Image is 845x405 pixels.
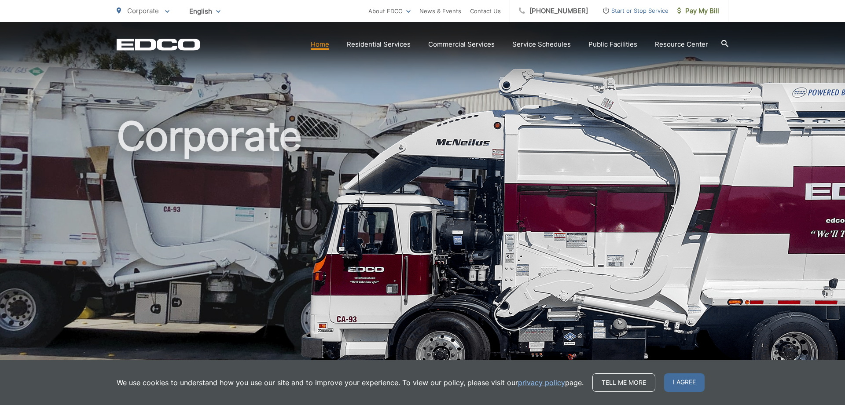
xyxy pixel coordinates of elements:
[428,39,495,50] a: Commercial Services
[677,6,719,16] span: Pay My Bill
[127,7,159,15] span: Corporate
[518,377,565,388] a: privacy policy
[470,6,501,16] a: Contact Us
[592,373,655,392] a: Tell me more
[419,6,461,16] a: News & Events
[347,39,411,50] a: Residential Services
[117,377,584,388] p: We use cookies to understand how you use our site and to improve your experience. To view our pol...
[117,38,200,51] a: EDCD logo. Return to the homepage.
[183,4,227,19] span: English
[368,6,411,16] a: About EDCO
[655,39,708,50] a: Resource Center
[512,39,571,50] a: Service Schedules
[588,39,637,50] a: Public Facilities
[664,373,705,392] span: I agree
[311,39,329,50] a: Home
[117,114,728,393] h1: Corporate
